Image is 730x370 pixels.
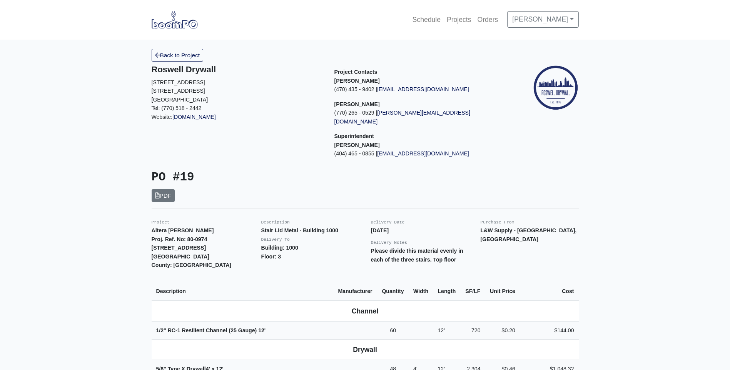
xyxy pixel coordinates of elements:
a: Back to Project [152,49,204,62]
span: Superintendent [334,133,374,139]
strong: Altera [PERSON_NAME] [152,227,214,233]
a: Orders [474,11,501,28]
strong: [PERSON_NAME] [334,101,380,107]
strong: 1/2" RC-1 Resilient Channel (25 Gauge) [156,327,266,333]
small: Description [261,220,290,225]
a: Schedule [409,11,444,28]
a: [DOMAIN_NAME] [172,114,216,120]
p: [GEOGRAPHIC_DATA] [152,95,323,104]
a: Projects [444,11,474,28]
th: Manufacturer [333,282,377,300]
p: (404) 465 - 0855 | [334,149,506,158]
strong: Building: 1000 [261,245,298,251]
small: Project [152,220,170,225]
strong: [GEOGRAPHIC_DATA] [152,253,209,260]
strong: [DATE] [371,227,389,233]
strong: [PERSON_NAME] [334,78,380,84]
a: [EMAIL_ADDRESS][DOMAIN_NAME] [377,86,469,92]
h3: PO #19 [152,170,359,185]
th: Unit Price [485,282,520,300]
small: Purchase From [481,220,515,225]
a: [PERSON_NAME] [507,11,578,27]
td: $144.00 [520,321,579,340]
th: Quantity [377,282,409,300]
small: Delivery Date [371,220,405,225]
strong: Proj. Ref. No: 80-0974 [152,236,207,242]
p: Tel: (770) 518 - 2442 [152,104,323,113]
td: 720 [461,321,485,340]
small: Delivery Notes [371,240,408,245]
span: 12' [438,327,444,333]
p: [STREET_ADDRESS] [152,87,323,95]
b: Channel [352,307,378,315]
div: Website: [152,65,323,121]
small: Delivery To [261,237,290,242]
a: [EMAIL_ADDRESS][DOMAIN_NAME] [377,150,469,157]
th: Length [433,282,460,300]
p: [STREET_ADDRESS] [152,78,323,87]
th: SF/LF [461,282,485,300]
b: Drywall [353,346,377,353]
th: Description [152,282,334,300]
strong: Floor: 3 [261,253,281,260]
a: PDF [152,189,175,202]
th: Cost [520,282,579,300]
img: boomPO [152,11,198,28]
th: Width [409,282,433,300]
strong: Please divide this material evenly in each of the three stairs. Top floor [371,248,463,263]
span: 12' [258,327,266,333]
p: (470) 435 - 9402 | [334,85,506,94]
strong: Stair Lid Metal - Building 1000 [261,227,338,233]
a: [PERSON_NAME][EMAIL_ADDRESS][DOMAIN_NAME] [334,110,470,125]
h5: Roswell Drywall [152,65,323,75]
p: (770) 265 - 0529 | [334,108,506,126]
strong: [PERSON_NAME] [334,142,380,148]
strong: County: [GEOGRAPHIC_DATA] [152,262,232,268]
strong: [STREET_ADDRESS] [152,245,206,251]
td: 60 [377,321,409,340]
span: Project Contacts [334,69,378,75]
td: $0.20 [485,321,520,340]
p: L&W Supply - [GEOGRAPHIC_DATA], [GEOGRAPHIC_DATA] [481,226,579,243]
